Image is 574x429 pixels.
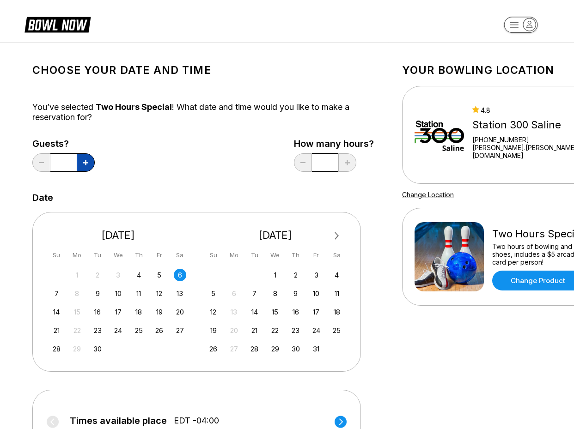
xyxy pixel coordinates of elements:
[289,249,302,261] div: Th
[248,306,261,318] div: Choose Tuesday, October 14th, 2025
[294,139,374,149] label: How many hours?
[228,343,240,355] div: Not available Monday, October 27th, 2025
[289,324,302,337] div: Choose Thursday, October 23rd, 2025
[330,229,344,243] button: Next Month
[174,287,186,300] div: Choose Saturday, September 13th, 2025
[415,222,484,291] img: Two Hours Special
[310,287,323,300] div: Choose Friday, October 10th, 2025
[206,268,345,355] div: month 2025-10
[248,249,261,261] div: Tu
[174,324,186,337] div: Choose Saturday, September 27th, 2025
[207,306,220,318] div: Choose Sunday, October 12th, 2025
[71,343,83,355] div: Not available Monday, September 29th, 2025
[92,269,104,281] div: Not available Tuesday, September 2nd, 2025
[92,324,104,337] div: Choose Tuesday, September 23rd, 2025
[50,287,63,300] div: Choose Sunday, September 7th, 2025
[330,324,343,337] div: Choose Saturday, October 25th, 2025
[133,306,145,318] div: Choose Thursday, September 18th, 2025
[310,269,323,281] div: Choose Friday, October 3rd, 2025
[228,249,240,261] div: Mo
[174,306,186,318] div: Choose Saturday, September 20th, 2025
[330,306,343,318] div: Choose Saturday, October 18th, 2025
[50,324,63,337] div: Choose Sunday, September 21st, 2025
[228,324,240,337] div: Not available Monday, October 20th, 2025
[49,268,188,355] div: month 2025-09
[92,306,104,318] div: Choose Tuesday, September 16th, 2025
[112,269,124,281] div: Not available Wednesday, September 3rd, 2025
[330,287,343,300] div: Choose Saturday, October 11th, 2025
[330,269,343,281] div: Choose Saturday, October 4th, 2025
[133,249,145,261] div: Th
[269,306,281,318] div: Choose Wednesday, October 15th, 2025
[153,287,165,300] div: Choose Friday, September 12th, 2025
[32,102,374,122] div: You’ve selected ! What date and time would you like to make a reservation for?
[71,269,83,281] div: Not available Monday, September 1st, 2025
[70,416,167,426] span: Times available place
[96,102,172,112] span: Two Hours Special
[71,324,83,337] div: Not available Monday, September 22nd, 2025
[310,249,323,261] div: Fr
[133,287,145,300] div: Choose Thursday, September 11th, 2025
[174,249,186,261] div: Sa
[207,343,220,355] div: Choose Sunday, October 26th, 2025
[289,306,302,318] div: Choose Thursday, October 16th, 2025
[32,193,53,203] label: Date
[310,324,323,337] div: Choose Friday, October 24th, 2025
[228,287,240,300] div: Not available Monday, October 6th, 2025
[153,324,165,337] div: Choose Friday, September 26th, 2025
[133,269,145,281] div: Choose Thursday, September 4th, 2025
[207,287,220,300] div: Choose Sunday, October 5th, 2025
[153,249,165,261] div: Fr
[71,249,83,261] div: Mo
[289,343,302,355] div: Choose Thursday, October 30th, 2025
[228,306,240,318] div: Not available Monday, October 13th, 2025
[269,269,281,281] div: Choose Wednesday, October 1st, 2025
[402,191,454,199] a: Change Location
[32,139,95,149] label: Guests?
[112,324,124,337] div: Choose Wednesday, September 24th, 2025
[71,306,83,318] div: Not available Monday, September 15th, 2025
[289,269,302,281] div: Choose Thursday, October 2nd, 2025
[174,416,219,426] span: EDT -04:00
[112,249,124,261] div: We
[71,287,83,300] div: Not available Monday, September 8th, 2025
[174,269,186,281] div: Choose Saturday, September 6th, 2025
[204,229,347,242] div: [DATE]
[269,287,281,300] div: Choose Wednesday, October 8th, 2025
[248,343,261,355] div: Choose Tuesday, October 28th, 2025
[112,287,124,300] div: Choose Wednesday, September 10th, 2025
[92,287,104,300] div: Choose Tuesday, September 9th, 2025
[92,249,104,261] div: Tu
[207,249,220,261] div: Su
[50,306,63,318] div: Choose Sunday, September 14th, 2025
[269,249,281,261] div: We
[248,287,261,300] div: Choose Tuesday, October 7th, 2025
[289,287,302,300] div: Choose Thursday, October 9th, 2025
[47,229,190,242] div: [DATE]
[248,324,261,337] div: Choose Tuesday, October 21st, 2025
[310,343,323,355] div: Choose Friday, October 31st, 2025
[112,306,124,318] div: Choose Wednesday, September 17th, 2025
[330,249,343,261] div: Sa
[92,343,104,355] div: Choose Tuesday, September 30th, 2025
[269,343,281,355] div: Choose Wednesday, October 29th, 2025
[153,269,165,281] div: Choose Friday, September 5th, 2025
[133,324,145,337] div: Choose Thursday, September 25th, 2025
[269,324,281,337] div: Choose Wednesday, October 22nd, 2025
[415,100,464,169] img: Station 300 Saline
[207,324,220,337] div: Choose Sunday, October 19th, 2025
[310,306,323,318] div: Choose Friday, October 17th, 2025
[50,249,63,261] div: Su
[32,64,374,77] h1: Choose your Date and time
[153,306,165,318] div: Choose Friday, September 19th, 2025
[50,343,63,355] div: Choose Sunday, September 28th, 2025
